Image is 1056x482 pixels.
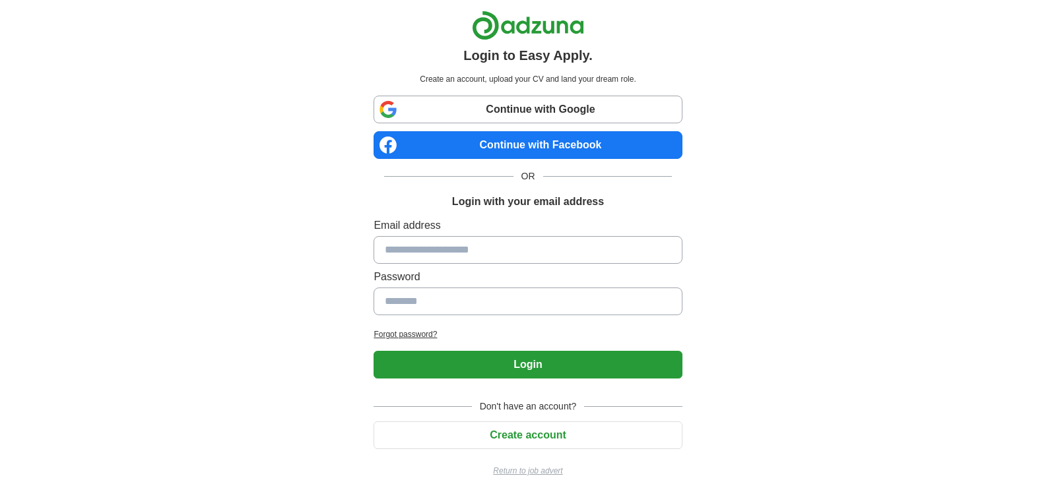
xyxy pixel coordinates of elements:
h1: Login to Easy Apply. [463,45,593,65]
span: OR [513,169,543,183]
span: Don't have an account? [472,400,585,413]
button: Create account [374,421,682,449]
button: Login [374,351,682,378]
a: Forgot password? [374,328,682,340]
a: Return to job advert [374,465,682,477]
h1: Login with your email address [452,194,604,210]
p: Create an account, upload your CV and land your dream role. [376,73,679,85]
img: Adzuna logo [472,11,584,40]
label: Email address [374,218,682,233]
a: Continue with Google [374,96,682,123]
a: Create account [374,429,682,440]
label: Password [374,269,682,285]
a: Continue with Facebook [374,131,682,159]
